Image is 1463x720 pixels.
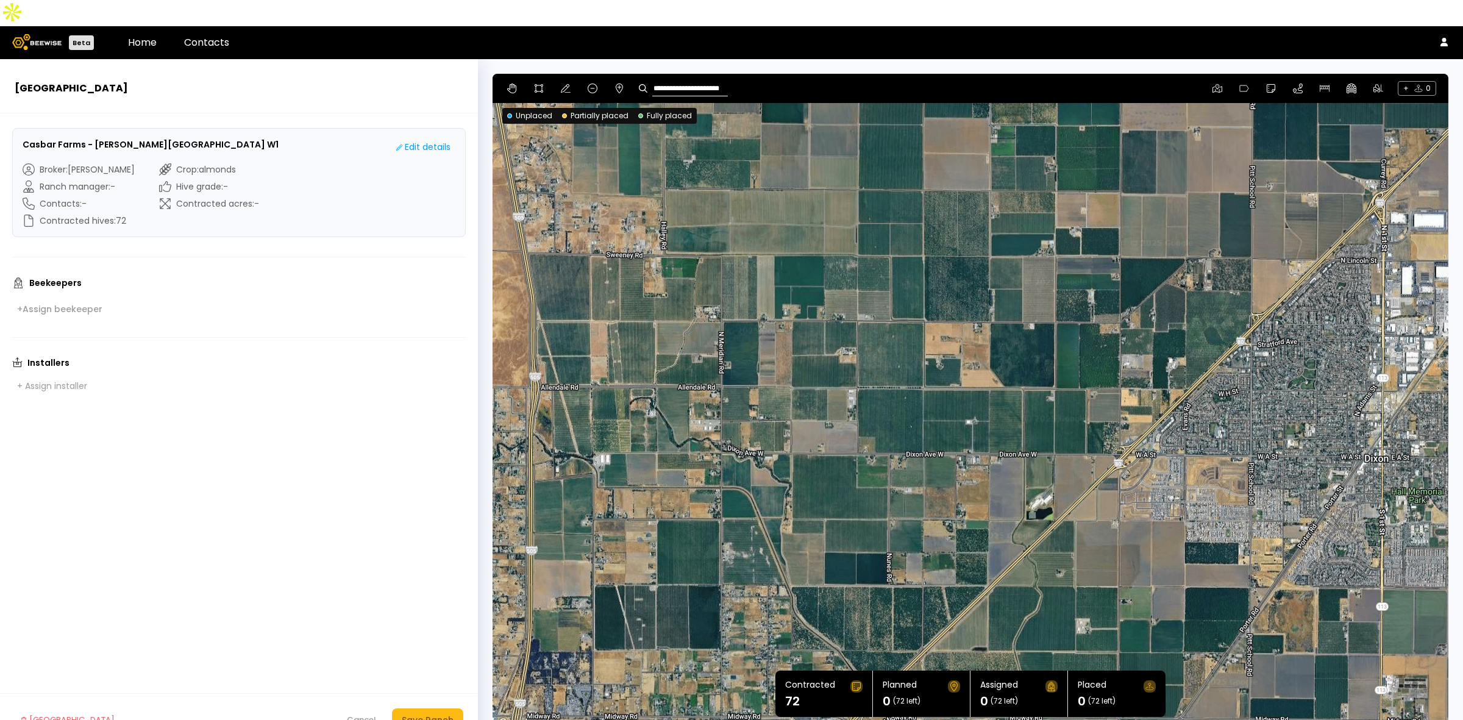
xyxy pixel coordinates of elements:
a: Home [128,35,157,49]
span: (72 left) [893,697,920,705]
h1: 0 [883,695,891,707]
div: Edit details [396,141,450,154]
div: Fully placed [638,110,692,121]
div: Partially placed [562,110,628,121]
div: Contacts : - [23,198,135,210]
button: +Assign beekeeper [12,301,107,318]
h2: [GEOGRAPHIC_DATA] [15,81,463,96]
a: Contacts [184,35,229,49]
h1: 72 [785,695,800,707]
div: Placed [1078,680,1106,693]
button: Edit details [391,138,455,156]
h3: Installers [27,358,69,367]
h1: 0 [1078,695,1086,707]
div: Contracted [785,680,835,693]
div: Contracted acres : - [159,198,259,210]
div: + Assign installer [17,380,87,391]
div: Assigned [980,680,1018,693]
span: + 0 [1398,81,1436,96]
div: Crop : almonds [159,163,259,176]
span: (72 left) [1088,697,1116,705]
div: Unplaced [507,110,552,121]
div: Contracted hives : 72 [23,215,135,227]
h3: Casbar Farms - [PERSON_NAME][GEOGRAPHIC_DATA] W1 [23,138,279,151]
div: Broker : [PERSON_NAME] [23,163,135,176]
div: Hive grade : - [159,180,259,193]
div: Planned [883,680,917,693]
img: Beewise logo [12,34,62,50]
span: (72 left) [991,697,1018,705]
button: + Assign installer [12,377,92,394]
h3: Beekeepers [29,279,82,287]
div: Beta [69,35,94,50]
div: + Assign beekeeper [17,304,102,315]
div: Ranch manager : - [23,180,135,193]
h1: 0 [980,695,988,707]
